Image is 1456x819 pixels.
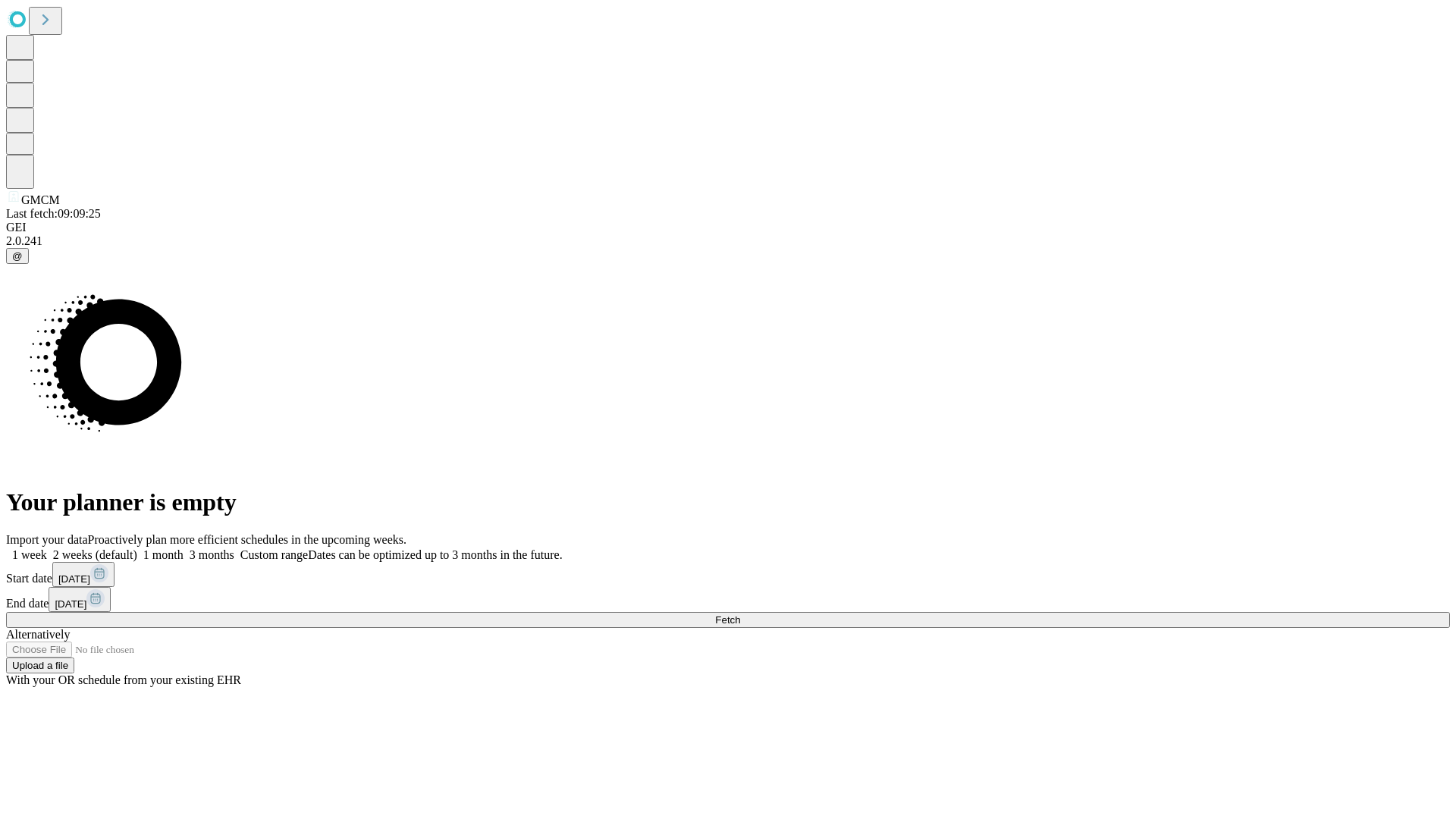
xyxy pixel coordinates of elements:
[49,587,111,612] button: [DATE]
[88,533,406,546] span: Proactively plan more efficient schedules in the upcoming weeks.
[6,488,1450,516] h1: Your planner is empty
[58,573,90,585] span: [DATE]
[6,207,101,220] span: Last fetch: 09:09:25
[190,548,234,561] span: 3 months
[6,562,1450,587] div: Start date
[12,250,23,262] span: @
[6,657,74,673] button: Upload a file
[6,612,1450,628] button: Fetch
[240,548,308,561] span: Custom range
[308,548,562,561] span: Dates can be optimized up to 3 months in the future.
[21,193,60,206] span: GMCM
[6,587,1450,612] div: End date
[6,248,29,264] button: @
[6,628,70,641] span: Alternatively
[53,548,137,561] span: 2 weeks (default)
[12,548,47,561] span: 1 week
[6,533,88,546] span: Import your data
[55,598,86,610] span: [DATE]
[6,673,241,686] span: With your OR schedule from your existing EHR
[715,614,740,626] span: Fetch
[6,221,1450,234] div: GEI
[143,548,184,561] span: 1 month
[52,562,115,587] button: [DATE]
[6,234,1450,248] div: 2.0.241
